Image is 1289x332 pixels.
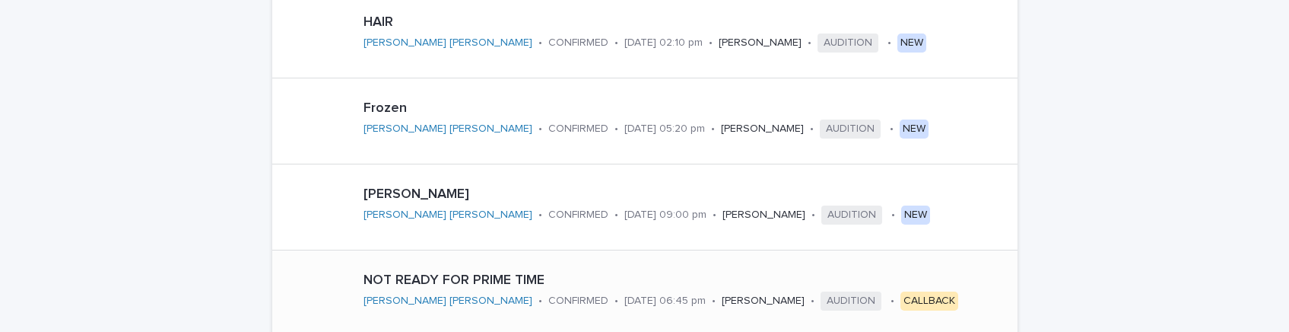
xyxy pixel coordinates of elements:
[811,295,814,308] p: •
[538,209,542,222] p: •
[538,295,542,308] p: •
[709,37,713,49] p: •
[272,78,1018,164] a: Frozen[PERSON_NAME] [PERSON_NAME] •CONFIRMED•[DATE] 05:20 pm•[PERSON_NAME]•AUDITION•NEW
[548,123,608,136] p: CONFIRMED
[721,123,804,136] p: [PERSON_NAME]
[820,120,881,139] span: AUDITION
[364,295,532,308] a: [PERSON_NAME] [PERSON_NAME]
[821,292,881,311] span: AUDITION
[713,209,716,222] p: •
[548,37,608,49] p: CONFIRMED
[722,295,805,308] p: [PERSON_NAME]
[900,292,958,311] div: CALLBACK
[624,209,706,222] p: [DATE] 09:00 pm
[614,295,618,308] p: •
[364,14,956,31] p: HAIR
[821,206,882,225] span: AUDITION
[808,37,811,49] p: •
[891,209,895,222] p: •
[364,101,972,117] p: Frozen
[722,209,805,222] p: [PERSON_NAME]
[614,209,618,222] p: •
[364,273,1011,289] p: NOT READY FOR PRIME TIME
[364,187,1011,203] p: [PERSON_NAME]
[538,123,542,136] p: •
[712,295,716,308] p: •
[901,206,930,225] div: NEW
[624,37,703,49] p: [DATE] 02:10 pm
[548,295,608,308] p: CONFIRMED
[887,37,891,49] p: •
[272,164,1018,251] a: [PERSON_NAME][PERSON_NAME] [PERSON_NAME] •CONFIRMED•[DATE] 09:00 pm•[PERSON_NAME]•AUDITION•NEW
[548,209,608,222] p: CONFIRMED
[891,295,894,308] p: •
[900,120,929,139] div: NEW
[810,123,814,136] p: •
[818,34,878,53] span: AUDITION
[364,37,532,49] a: [PERSON_NAME] [PERSON_NAME]
[614,37,618,49] p: •
[890,123,894,136] p: •
[364,123,532,136] a: [PERSON_NAME] [PERSON_NAME]
[711,123,715,136] p: •
[719,37,802,49] p: [PERSON_NAME]
[811,209,815,222] p: •
[897,34,926,53] div: NEW
[614,123,618,136] p: •
[624,295,706,308] p: [DATE] 06:45 pm
[538,37,542,49] p: •
[364,209,532,222] a: [PERSON_NAME] [PERSON_NAME]
[624,123,705,136] p: [DATE] 05:20 pm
